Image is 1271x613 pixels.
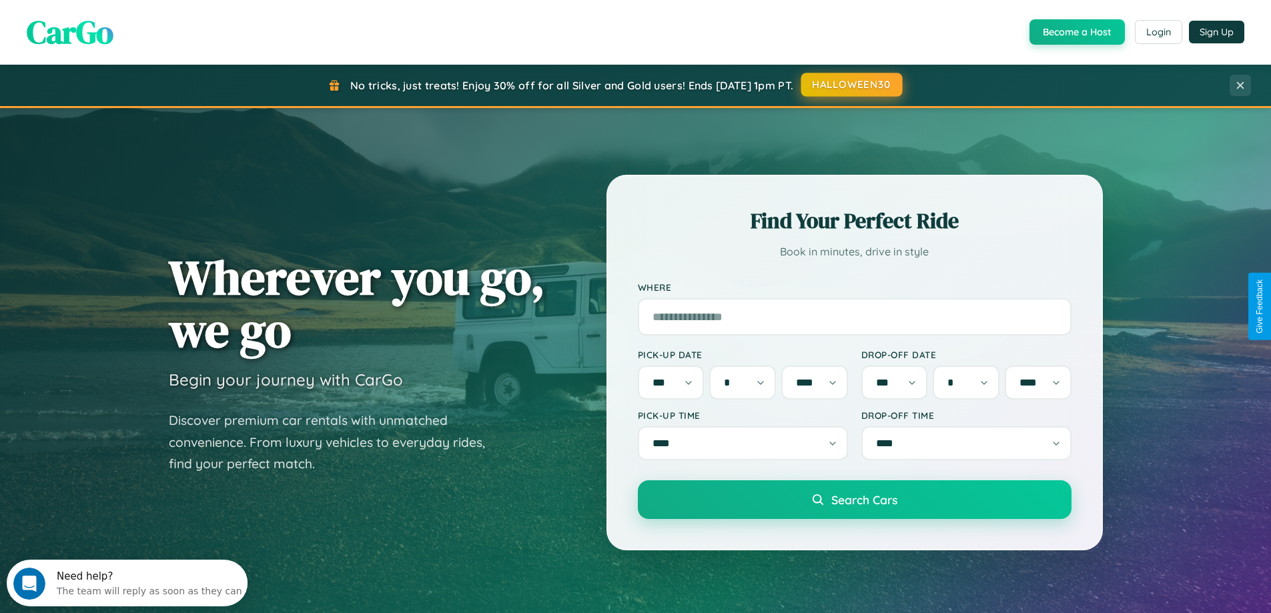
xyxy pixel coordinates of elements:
[638,242,1072,261] p: Book in minutes, drive in style
[169,251,545,356] h1: Wherever you go, we go
[638,349,848,360] label: Pick-up Date
[861,410,1072,421] label: Drop-off Time
[13,568,45,600] iframe: Intercom live chat
[801,73,903,97] button: HALLOWEEN30
[638,281,1072,293] label: Where
[7,560,248,606] iframe: Intercom live chat discovery launcher
[350,79,793,92] span: No tricks, just treats! Enjoy 30% off for all Silver and Gold users! Ends [DATE] 1pm PT.
[1189,21,1244,43] button: Sign Up
[50,11,236,22] div: Need help?
[50,22,236,36] div: The team will reply as soon as they can
[638,480,1072,519] button: Search Cars
[169,410,502,475] p: Discover premium car rentals with unmatched convenience. From luxury vehicles to everyday rides, ...
[831,492,897,507] span: Search Cars
[27,10,113,54] span: CarGo
[861,349,1072,360] label: Drop-off Date
[169,370,403,390] h3: Begin your journey with CarGo
[1029,19,1125,45] button: Become a Host
[1255,279,1264,334] div: Give Feedback
[638,206,1072,235] h2: Find Your Perfect Ride
[638,410,848,421] label: Pick-up Time
[5,5,248,42] div: Open Intercom Messenger
[1135,20,1182,44] button: Login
